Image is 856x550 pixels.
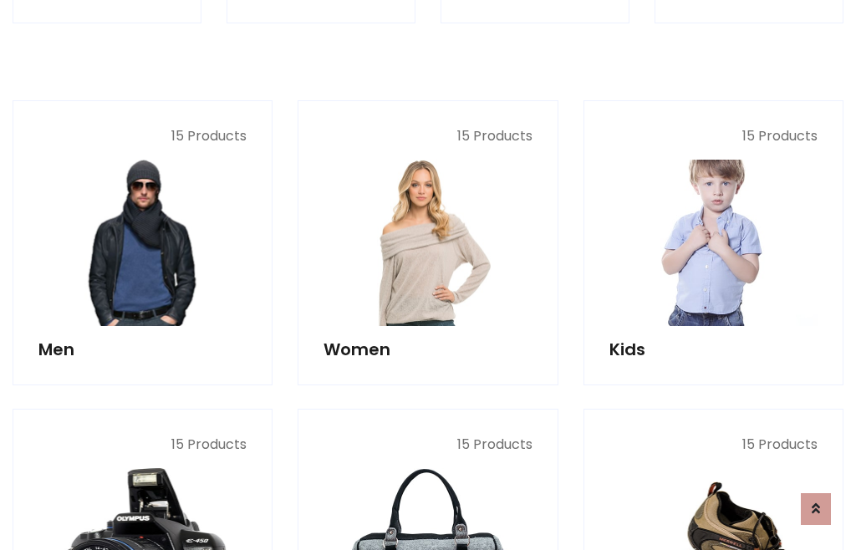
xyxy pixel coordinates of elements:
[609,126,818,146] p: 15 Products
[609,339,818,359] h5: Kids
[609,435,818,455] p: 15 Products
[324,339,532,359] h5: Women
[324,126,532,146] p: 15 Products
[38,435,247,455] p: 15 Products
[324,435,532,455] p: 15 Products
[38,126,247,146] p: 15 Products
[38,339,247,359] h5: Men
